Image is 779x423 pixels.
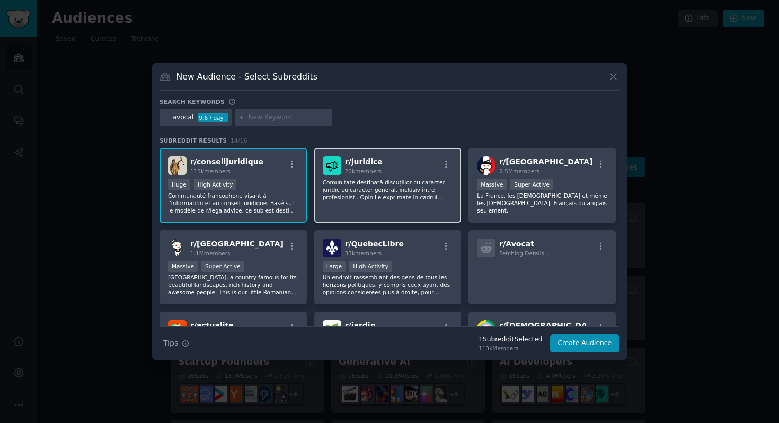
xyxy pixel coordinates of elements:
button: Create Audience [550,334,620,352]
p: [GEOGRAPHIC_DATA], a country famous for its beautiful landscapes, rich history and awesome people... [168,274,298,296]
div: High Activity [194,179,237,190]
div: avocat [173,113,194,122]
input: New Keyword [248,113,329,122]
img: jardin [323,320,341,339]
span: r/ jardin [345,321,376,330]
img: actualite [168,320,187,339]
div: 113k Members [479,345,542,352]
span: Tips [163,338,178,349]
p: Comunitate destinată discuțiilor cu caracter juridic cu caracter general, inclusiv între profesio... [323,179,453,201]
h3: New Audience - Select Subreddits [176,71,317,82]
div: Super Active [201,261,244,272]
span: 33k members [345,250,382,257]
span: r/ juridice [345,157,383,166]
span: Subreddit Results [160,137,227,144]
p: Communauté francophone visant à l'information et au conseil juridique. Basé sur le modèle de r/le... [168,192,298,214]
div: 9.6 / day [198,113,228,122]
span: r/ [DEMOGRAPHIC_DATA] [499,321,600,330]
span: r/ QuebecLibre [345,240,404,248]
span: r/ [GEOGRAPHIC_DATA] [190,240,284,248]
p: Un endroit rassemblant des gens de tous les horizons politiques, y compris ceux ayant des opinion... [323,274,453,296]
span: r/ conseiljuridique [190,157,263,166]
span: 1.1M members [190,250,231,257]
span: Fetching Details... [499,250,549,257]
div: Large [323,261,346,272]
span: 14 / 16 [231,137,247,144]
span: r/ [GEOGRAPHIC_DATA] [499,157,592,166]
div: Super Active [510,179,553,190]
h3: Search keywords [160,98,225,105]
div: Massive [477,179,507,190]
div: Huge [168,179,190,190]
img: QuebecLibre [323,239,341,257]
img: juridice [323,156,341,175]
div: 1 Subreddit Selected [479,335,542,345]
div: Massive [168,261,198,272]
p: La France, les [DEMOGRAPHIC_DATA] et même les [DEMOGRAPHIC_DATA]. Français ou anglais seulement. [477,192,607,214]
span: 113k members [190,168,231,174]
div: High Activity [349,261,392,272]
img: conseiljuridique [168,156,187,175]
span: r/ actualite [190,321,234,330]
img: Romania [168,239,187,257]
span: 20k members [345,168,382,174]
button: Tips [160,334,193,352]
span: 2.5M members [499,168,539,174]
span: r/ Avocat [499,240,534,248]
img: transgenre [477,320,495,339]
img: france [477,156,495,175]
